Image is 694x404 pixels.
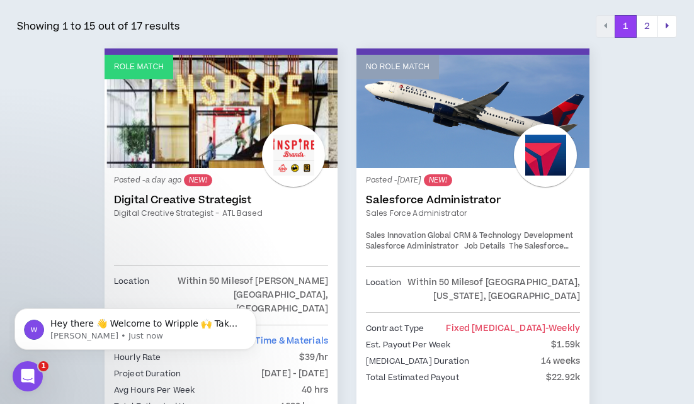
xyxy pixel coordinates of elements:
strong: Sales Innovation [366,230,426,241]
p: Contract Type [366,322,424,335]
span: Fixed [MEDICAL_DATA] [446,322,580,335]
p: Location [114,274,149,316]
p: Est. Payout Per Week [366,338,450,352]
p: Role Match [114,61,164,73]
p: $1.59k [551,338,580,352]
p: [DATE] - [DATE] [261,367,328,381]
button: 2 [636,15,658,38]
a: Salesforce Administrator [366,194,580,206]
p: Project Duration [114,367,181,381]
p: Total Estimated Payout [366,371,459,384]
p: Within 50 Miles of [GEOGRAPHIC_DATA], [US_STATE], [GEOGRAPHIC_DATA] [401,276,580,303]
p: Within 50 Miles of [PERSON_NAME][GEOGRAPHIC_DATA], [GEOGRAPHIC_DATA] [149,274,328,316]
strong: Job Details [464,241,505,252]
nav: pagination [596,15,677,38]
a: Role Match [105,55,338,168]
p: [MEDICAL_DATA] Duration [366,354,469,368]
button: 1 [615,15,637,38]
a: Sales Force Administrator [366,208,580,219]
iframe: Intercom notifications message [9,282,261,370]
strong: Salesforce Administrator [366,241,458,252]
p: Posted - [DATE] [366,174,580,186]
span: - weekly [545,322,580,335]
a: Digital Creative Strategist - ATL Based [114,208,328,219]
iframe: Intercom live chat [13,361,43,391]
sup: NEW! [184,174,212,186]
p: 40 hrs [302,383,328,397]
p: $22.92k [546,371,580,384]
p: Avg Hours Per Week [114,383,195,397]
a: Digital Creative Strategist [114,194,328,206]
p: No Role Match [366,61,429,73]
strong: Global CRM & Technology Development [428,230,573,241]
span: 1 [38,361,48,371]
p: Showing 1 to 15 out of 17 results [17,19,180,34]
p: $39/hr [299,351,328,364]
a: No Role Match [356,55,589,168]
sup: NEW! [424,174,452,186]
span: Time & Materials [255,335,328,347]
p: 14 weeks [541,354,580,368]
p: Posted - a day ago [114,174,328,186]
p: Location [366,276,401,303]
